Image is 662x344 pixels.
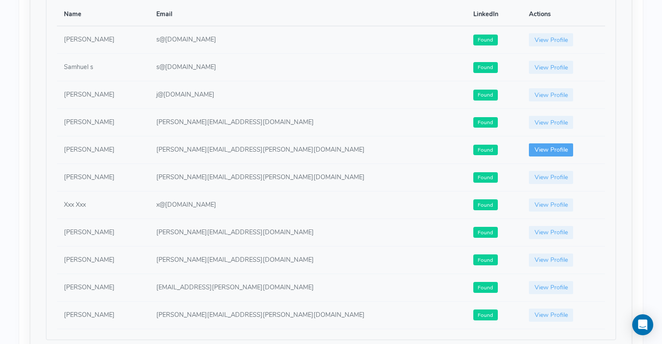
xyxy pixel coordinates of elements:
td: [PERSON_NAME][EMAIL_ADDRESS][PERSON_NAME][DOMAIN_NAME] [149,136,466,164]
a: View Profile [529,198,574,212]
td: [PERSON_NAME][EMAIL_ADDRESS][PERSON_NAME][DOMAIN_NAME] [149,163,466,191]
td: [PERSON_NAME][EMAIL_ADDRESS][PERSON_NAME][DOMAIN_NAME] [149,301,466,329]
a: View Profile [529,33,574,46]
a: View Profile [529,226,574,239]
td: s@[DOMAIN_NAME] [149,54,466,81]
td: [EMAIL_ADDRESS][PERSON_NAME][DOMAIN_NAME] [149,274,466,301]
td: s@[DOMAIN_NAME] [149,26,466,54]
th: Email [149,3,466,26]
td: [PERSON_NAME][EMAIL_ADDRESS][DOMAIN_NAME] [149,109,466,136]
td: [PERSON_NAME] [57,109,149,136]
span: Found [473,62,498,73]
span: Found [473,90,498,101]
td: x@[DOMAIN_NAME] [149,191,466,219]
td: [PERSON_NAME] [57,163,149,191]
a: View Profile [529,309,574,322]
span: Found [473,145,498,156]
a: View Profile [529,88,574,101]
span: Found [473,172,498,183]
th: Actions [522,3,605,26]
td: Xxx Xxx [57,191,149,219]
a: View Profile [529,143,574,156]
td: [PERSON_NAME] [57,219,149,246]
td: [PERSON_NAME] [57,246,149,274]
span: Found [473,199,498,210]
td: [PERSON_NAME] [57,301,149,329]
td: j@[DOMAIN_NAME] [149,81,466,109]
td: [PERSON_NAME] [57,81,149,109]
td: Samhuel s [57,54,149,81]
span: Found [473,117,498,128]
a: View Profile [529,61,574,74]
th: Name [57,3,149,26]
a: View Profile [529,116,574,129]
span: Found [473,227,498,238]
div: Open Intercom Messenger [632,314,653,335]
td: [PERSON_NAME] [57,26,149,54]
a: View Profile [529,281,574,294]
a: View Profile [529,254,574,267]
span: Found [473,282,498,293]
td: [PERSON_NAME] [57,274,149,301]
td: [PERSON_NAME] [57,136,149,164]
span: Found [473,254,498,265]
th: LinkedIn [466,3,522,26]
a: View Profile [529,171,574,184]
td: [PERSON_NAME][EMAIL_ADDRESS][DOMAIN_NAME] [149,219,466,246]
td: [PERSON_NAME][EMAIL_ADDRESS][DOMAIN_NAME] [149,246,466,274]
span: Found [473,35,498,45]
span: Found [473,309,498,320]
